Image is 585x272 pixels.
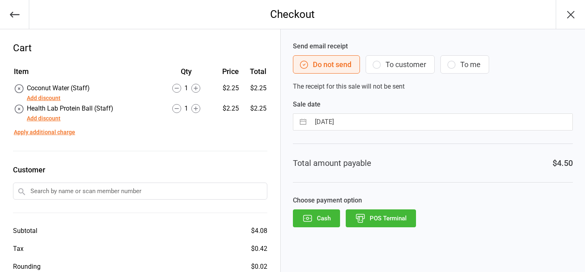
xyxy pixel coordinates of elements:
div: Total amount payable [293,157,371,169]
div: Price [214,66,239,77]
button: Cash [293,209,340,227]
div: Subtotal [13,226,37,236]
th: Total [242,66,266,83]
label: Sale date [293,100,573,109]
input: Search by name or scan member number [13,183,267,200]
button: Apply additional charge [14,128,75,137]
div: $4.50 [552,157,573,169]
button: To me [440,55,489,74]
label: Customer [13,164,267,175]
button: To customer [366,55,435,74]
div: Rounding [13,262,41,272]
td: $2.25 [242,104,266,123]
div: $2.25 [214,104,239,113]
button: Do not send [293,55,360,74]
label: Send email receipt [293,41,573,51]
div: $4.08 [251,226,267,236]
div: $0.42 [251,244,267,254]
td: $2.25 [242,83,266,103]
span: Health Lab Protein Ball (Staff) [27,104,113,112]
span: Coconut Water (Staff) [27,84,90,92]
button: POS Terminal [346,209,416,227]
th: Qty [160,66,213,83]
div: $0.02 [251,262,267,272]
div: Tax [13,244,24,254]
button: Add discount [27,114,61,123]
div: Cart [13,41,267,55]
div: 1 [160,83,213,93]
div: 1 [160,104,213,113]
button: Add discount [27,94,61,102]
div: The receipt for this sale will not be sent [293,41,573,91]
th: Item [14,66,159,83]
label: Choose payment option [293,196,573,205]
div: $2.25 [214,83,239,93]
